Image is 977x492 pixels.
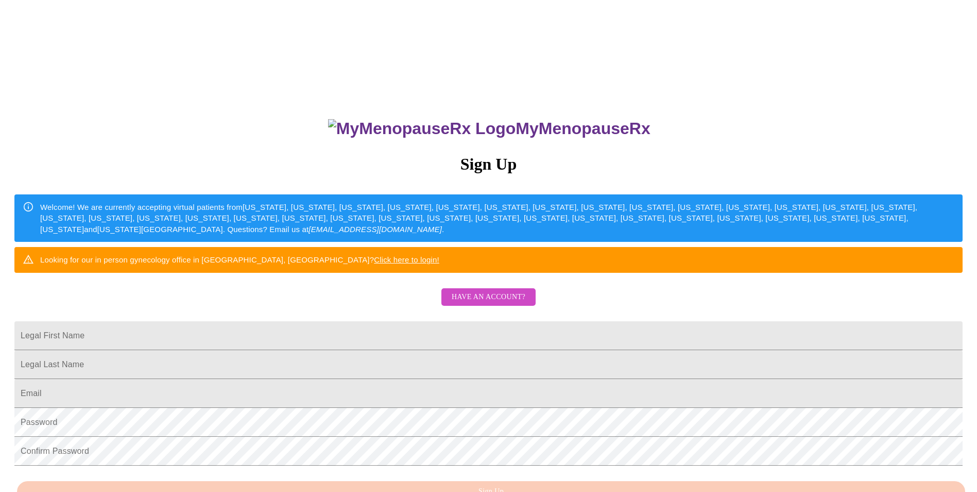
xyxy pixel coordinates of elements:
[40,198,954,239] div: Welcome! We are currently accepting virtual patients from [US_STATE], [US_STATE], [US_STATE], [US...
[439,299,538,308] a: Have an account?
[308,225,442,234] em: [EMAIL_ADDRESS][DOMAIN_NAME]
[328,119,516,138] img: MyMenopauseRx Logo
[441,288,536,306] button: Have an account?
[16,119,963,138] h3: MyMenopauseRx
[40,250,439,269] div: Looking for our in person gynecology office in [GEOGRAPHIC_DATA], [GEOGRAPHIC_DATA]?
[452,291,525,304] span: Have an account?
[374,255,439,264] a: Click here to login!
[14,155,963,174] h3: Sign Up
